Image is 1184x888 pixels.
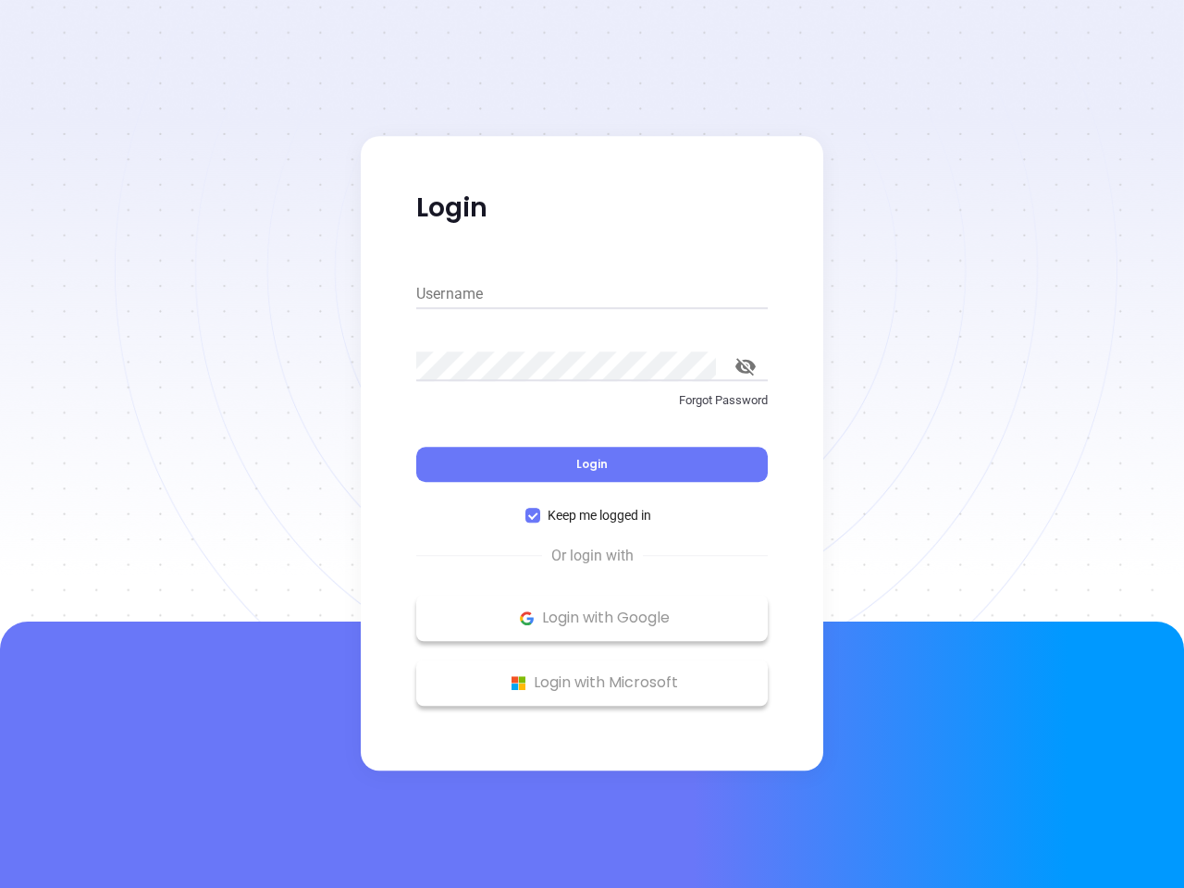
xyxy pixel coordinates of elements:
button: Microsoft Logo Login with Microsoft [416,660,768,706]
span: Or login with [542,545,643,567]
span: Login [576,456,608,472]
p: Forgot Password [416,391,768,410]
p: Login with Microsoft [425,669,758,697]
span: Keep me logged in [540,505,659,525]
button: Google Logo Login with Google [416,595,768,641]
p: Login with Google [425,604,758,632]
button: Login [416,447,768,482]
button: toggle password visibility [723,344,768,388]
a: Forgot Password [416,391,768,425]
p: Login [416,191,768,225]
img: Google Logo [515,607,538,630]
img: Microsoft Logo [507,672,530,695]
